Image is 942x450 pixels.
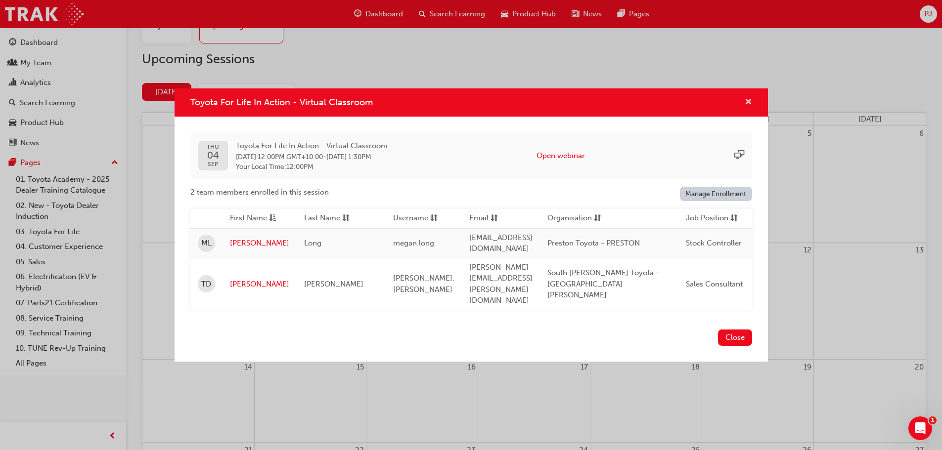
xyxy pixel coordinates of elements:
[201,279,211,290] span: TD
[469,263,533,305] span: [PERSON_NAME][EMAIL_ADDRESS][PERSON_NAME][DOMAIN_NAME]
[469,212,489,225] span: Email
[230,279,289,290] a: [PERSON_NAME]
[304,212,359,225] button: Last Namesorting-icon
[304,212,340,225] span: Last Name
[730,212,738,225] span: sorting-icon
[393,212,428,225] span: Username
[686,212,740,225] button: Job Positionsorting-icon
[393,239,434,247] span: megan.long
[686,239,742,247] span: Stock Controller
[326,153,371,161] span: 04 Sep 2025 1:30PM
[491,212,498,225] span: sorting-icon
[745,98,752,107] span: cross-icon
[547,212,592,225] span: Organisation
[547,212,602,225] button: Organisationsorting-icon
[304,280,363,288] span: [PERSON_NAME]
[190,97,373,108] span: Toyota For Life In Action - Virtual Classroom
[269,212,276,225] span: asc-icon
[230,212,267,225] span: First Name
[594,212,601,225] span: sorting-icon
[745,96,752,109] button: cross-icon
[207,161,219,167] span: SEP
[236,140,388,152] span: Toyota For Life In Action - Virtual Classroom
[190,187,329,198] span: 2 team members enrolled in this session
[175,88,768,362] div: Toyota For Life In Action - Virtual Classroom
[537,150,585,162] button: Open webinar
[393,212,448,225] button: Usernamesorting-icon
[929,416,937,424] span: 1
[230,212,284,225] button: First Nameasc-icon
[680,187,752,201] a: Manage Enrollment
[908,416,932,440] iframe: Intercom live chat
[236,153,323,161] span: 04 Sep 2025 12:00PM GMT+10:00
[207,144,219,150] span: THU
[547,268,659,299] span: South [PERSON_NAME] Toyota - [GEOGRAPHIC_DATA][PERSON_NAME]
[304,239,321,247] span: Long
[734,150,744,162] span: sessionType_ONLINE_URL-icon
[342,212,350,225] span: sorting-icon
[686,280,743,288] span: Sales Consultant
[686,212,728,225] span: Job Position
[393,274,454,294] span: [PERSON_NAME].[PERSON_NAME]
[718,329,752,346] button: Close
[547,239,640,247] span: Preston Toyota - PRESTON
[230,238,289,249] a: [PERSON_NAME]
[469,212,524,225] button: Emailsorting-icon
[236,163,388,171] span: Your Local Time : 12:00PM
[201,238,212,249] span: ML
[207,150,219,161] span: 04
[469,233,533,253] span: [EMAIL_ADDRESS][DOMAIN_NAME]
[430,212,438,225] span: sorting-icon
[236,140,388,171] div: -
